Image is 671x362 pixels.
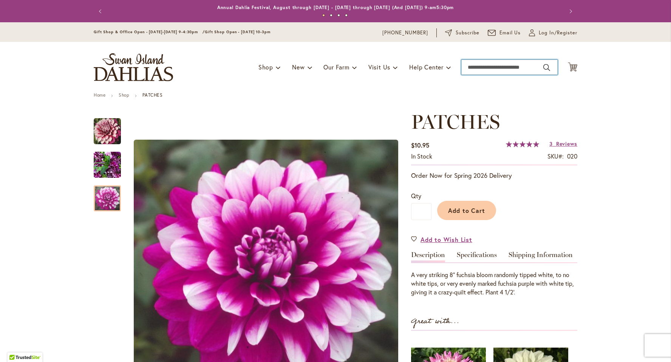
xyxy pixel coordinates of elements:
span: In stock [411,152,432,160]
button: Next [562,4,577,19]
a: Log In/Register [529,29,577,37]
span: Subscribe [456,29,479,37]
button: 3 of 4 [337,14,340,17]
span: Visit Us [368,63,390,71]
a: Annual Dahlia Festival, August through [DATE] - [DATE] through [DATE] (And [DATE]) 9-am5:30pm [217,5,454,10]
span: Reviews [556,140,577,147]
span: Qty [411,192,421,200]
span: Log In/Register [539,29,577,37]
a: [PHONE_NUMBER] [382,29,428,37]
div: Patches [94,144,128,178]
button: 1 of 4 [322,14,325,17]
img: Patches [94,118,121,145]
img: Patches [94,147,121,183]
span: Email Us [499,29,521,37]
div: Availability [411,152,432,161]
span: Our Farm [323,63,349,71]
span: Add to Cart [448,206,485,214]
a: 3 Reviews [549,140,577,147]
button: Add to Cart [437,201,496,220]
div: 020 [567,152,577,161]
a: Email Us [488,29,521,37]
span: Help Center [409,63,444,71]
strong: PATCHES [142,92,162,98]
a: Home [94,92,105,98]
a: Add to Wish List [411,235,472,244]
a: store logo [94,53,173,81]
div: Patches [94,178,121,211]
p: Order Now for Spring 2026 Delivery [411,171,577,180]
a: Shop [119,92,129,98]
span: 3 [549,140,553,147]
div: A very striking 8" fuchsia bloom randomly tipped white, to no white tips, or very evenly marked f... [411,271,577,297]
a: Specifications [457,251,497,262]
iframe: Launch Accessibility Center [6,335,27,356]
span: Gift Shop & Office Open - [DATE]-[DATE] 9-4:30pm / [94,29,205,34]
div: 100% [506,141,539,147]
strong: SKU [547,152,564,160]
button: 4 of 4 [345,14,348,17]
strong: Great with... [411,315,459,328]
a: Description [411,251,445,262]
span: New [292,63,305,71]
button: Previous [94,4,109,19]
span: PATCHES [411,110,500,134]
span: Gift Shop Open - [DATE] 10-3pm [205,29,271,34]
span: Shop [258,63,273,71]
a: Shipping Information [509,251,573,262]
span: $10.95 [411,141,429,149]
button: 2 of 4 [330,14,332,17]
span: Add to Wish List [421,235,472,244]
div: Patches [94,111,128,144]
a: Subscribe [445,29,479,37]
div: Detailed Product Info [411,251,577,297]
